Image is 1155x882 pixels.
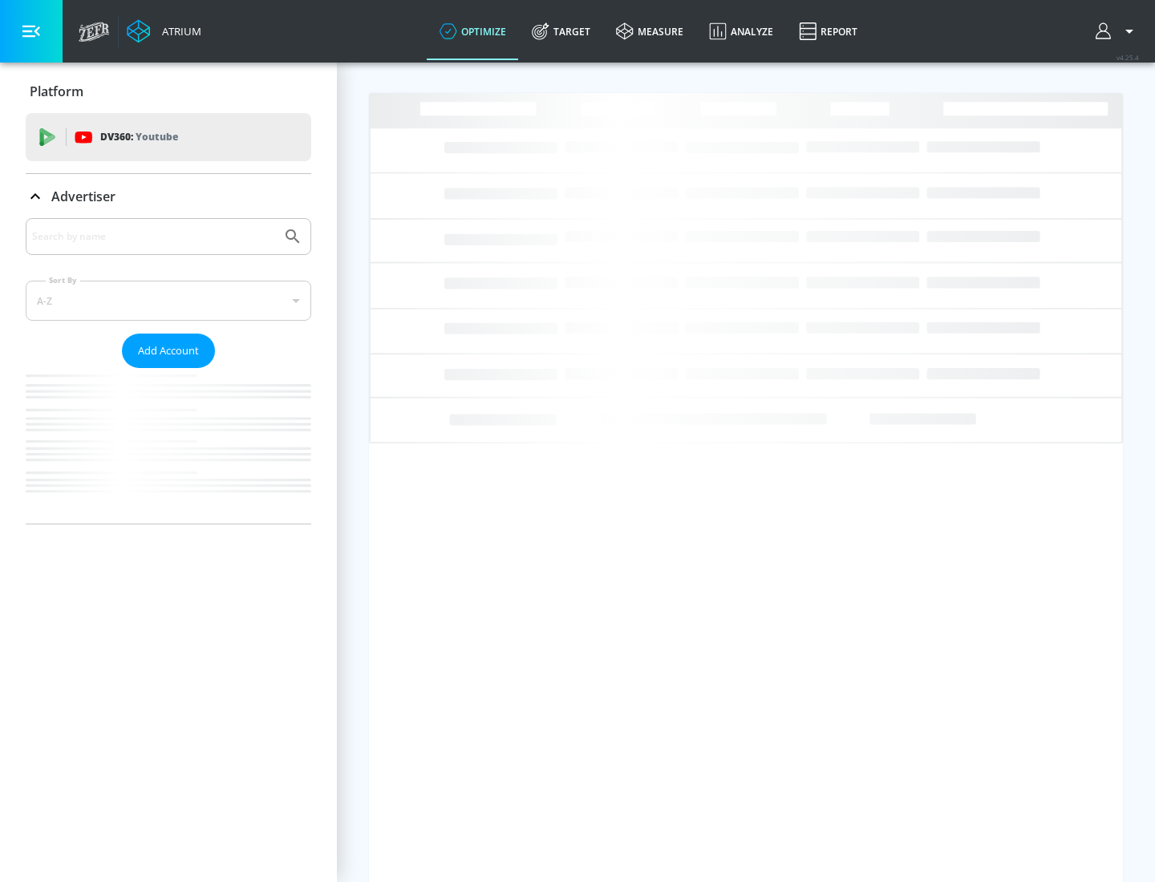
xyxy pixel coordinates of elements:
input: Search by name [32,226,275,247]
div: Atrium [156,24,201,38]
nav: list of Advertiser [26,368,311,524]
p: Advertiser [51,188,115,205]
span: v 4.25.4 [1116,53,1139,62]
a: Atrium [127,19,201,43]
button: Add Account [122,334,215,368]
a: Analyze [696,2,786,60]
a: optimize [427,2,519,60]
a: Target [519,2,603,60]
p: Youtube [136,128,178,145]
span: Add Account [138,342,199,360]
a: Report [786,2,870,60]
div: DV360: Youtube [26,113,311,161]
div: Advertiser [26,174,311,219]
div: Platform [26,69,311,114]
div: Advertiser [26,218,311,524]
a: measure [603,2,696,60]
p: DV360: [100,128,178,146]
p: Platform [30,83,83,100]
div: A-Z [26,281,311,321]
label: Sort By [46,275,80,285]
